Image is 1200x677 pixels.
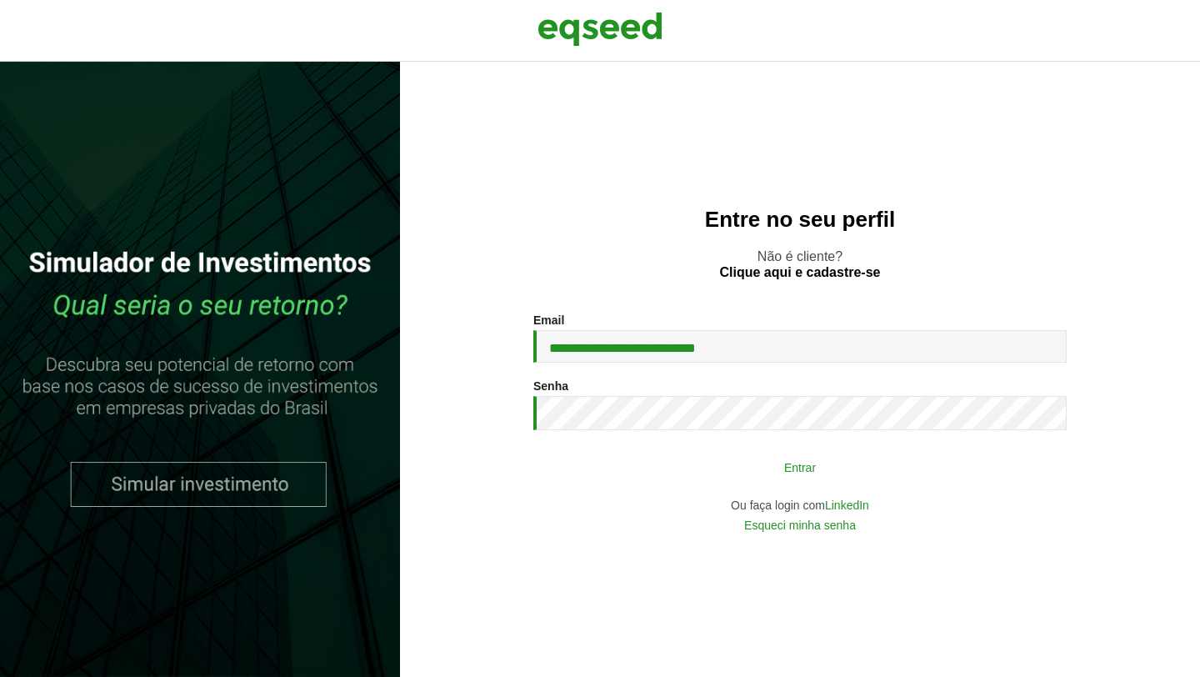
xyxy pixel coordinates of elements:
[533,314,564,326] label: Email
[537,8,662,50] img: EqSeed Logo
[433,248,1167,280] p: Não é cliente?
[433,208,1167,232] h2: Entre no seu perfil
[583,451,1017,483] button: Entrar
[533,380,568,392] label: Senha
[825,499,869,511] a: LinkedIn
[744,519,856,531] a: Esqueci minha senha
[720,266,881,279] a: Clique aqui e cadastre-se
[533,499,1067,511] div: Ou faça login com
